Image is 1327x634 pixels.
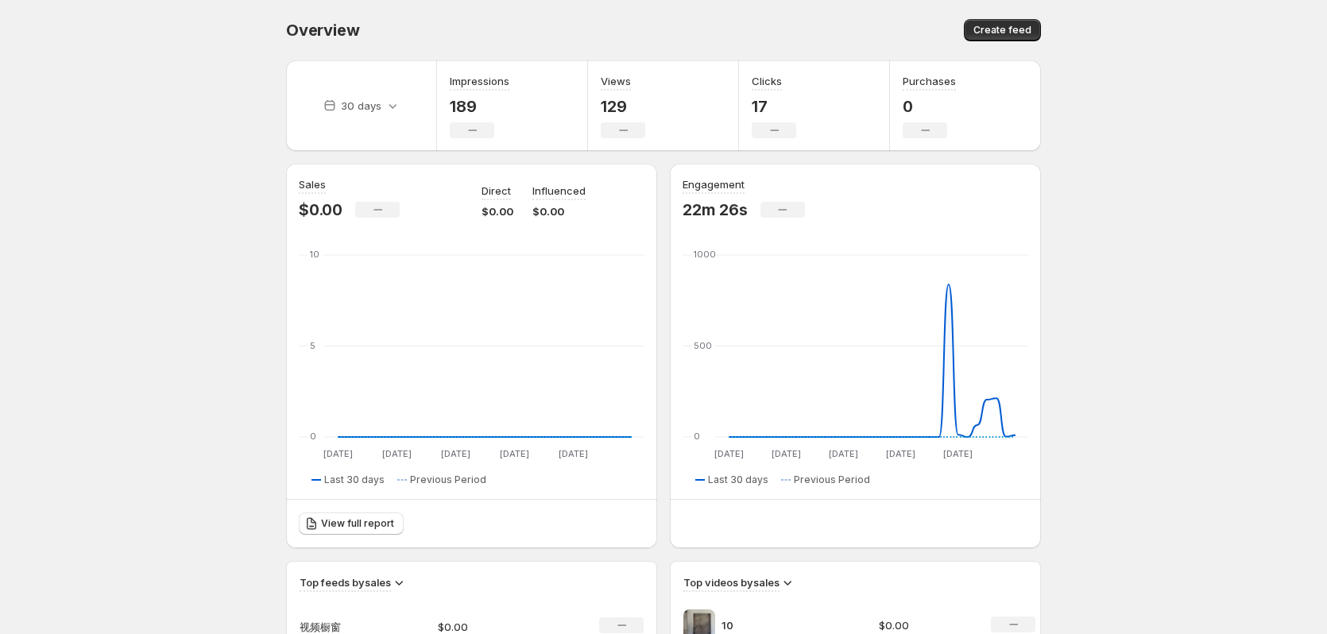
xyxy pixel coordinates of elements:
text: [DATE] [559,448,588,459]
text: 5 [310,340,315,351]
span: View full report [321,517,394,530]
text: 1000 [694,249,716,260]
text: 0 [694,431,700,442]
h3: Impressions [450,73,509,89]
text: [DATE] [829,448,858,459]
p: 22m 26s [683,200,748,219]
p: $0.00 [879,617,973,633]
text: [DATE] [943,448,973,459]
text: [DATE] [323,448,353,459]
h3: Purchases [903,73,956,89]
text: [DATE] [500,448,529,459]
a: View full report [299,512,404,535]
text: [DATE] [714,448,744,459]
h3: Engagement [683,176,745,192]
span: Previous Period [794,474,870,486]
p: 30 days [341,98,381,114]
span: Create feed [973,24,1031,37]
text: [DATE] [441,448,470,459]
p: 10 [722,617,841,633]
h3: Sales [299,176,326,192]
p: $0.00 [532,203,586,219]
text: 0 [310,431,316,442]
span: Overview [286,21,359,40]
button: Create feed [964,19,1041,41]
h3: Top videos by sales [683,574,780,590]
h3: Clicks [752,73,782,89]
p: $0.00 [299,200,342,219]
text: [DATE] [382,448,412,459]
span: Previous Period [410,474,486,486]
h3: Views [601,73,631,89]
p: $0.00 [482,203,513,219]
p: Influenced [532,183,586,199]
p: Direct [482,183,511,199]
p: 129 [601,97,645,116]
span: Last 30 days [708,474,768,486]
p: 17 [752,97,796,116]
text: [DATE] [886,448,915,459]
p: 189 [450,97,509,116]
p: 0 [903,97,956,116]
text: 10 [310,249,319,260]
text: [DATE] [772,448,801,459]
h3: Top feeds by sales [300,574,391,590]
text: 500 [694,340,712,351]
span: Last 30 days [324,474,385,486]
